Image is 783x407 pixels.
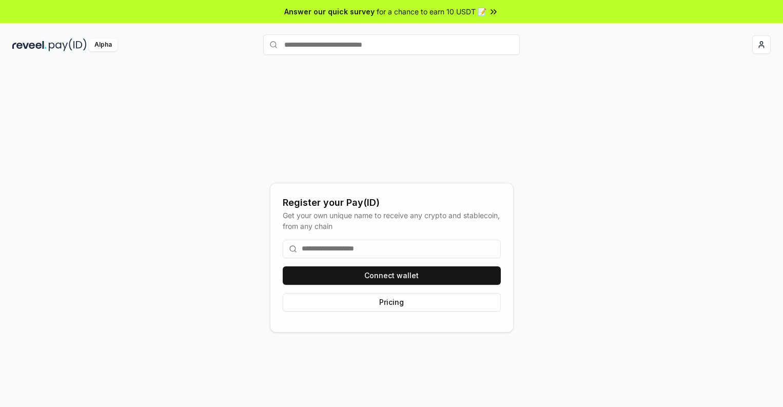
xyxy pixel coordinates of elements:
div: Get your own unique name to receive any crypto and stablecoin, from any chain [283,210,501,231]
div: Alpha [89,38,118,51]
button: Pricing [283,293,501,312]
img: pay_id [49,38,87,51]
span: for a chance to earn 10 USDT 📝 [377,6,486,17]
img: reveel_dark [12,38,47,51]
button: Connect wallet [283,266,501,285]
div: Register your Pay(ID) [283,196,501,210]
span: Answer our quick survey [284,6,375,17]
